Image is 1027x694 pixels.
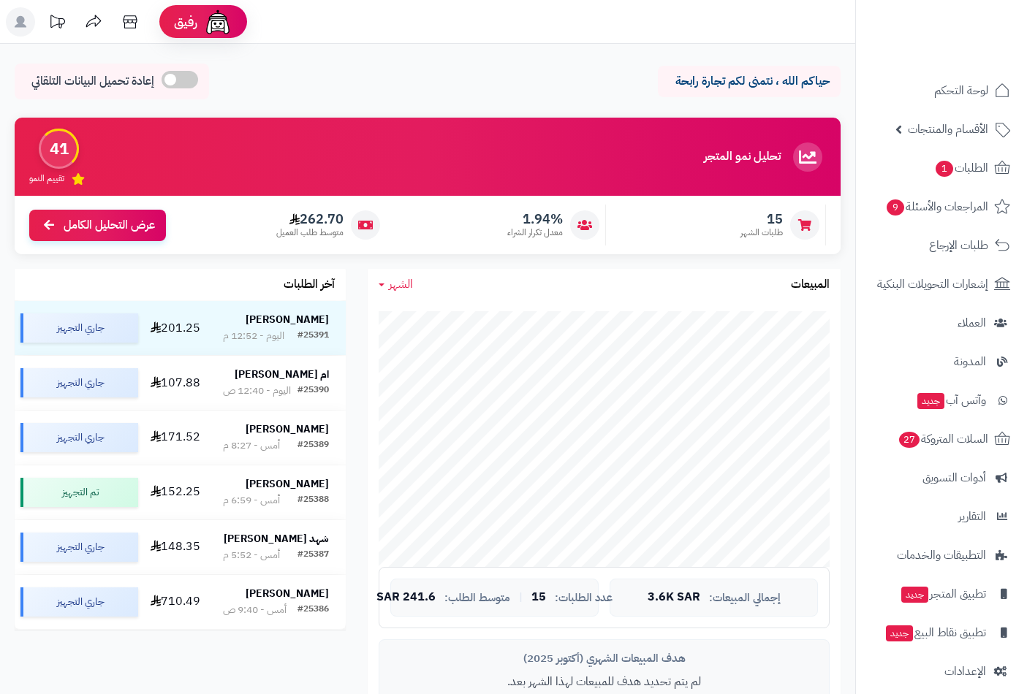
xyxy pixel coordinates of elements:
span: لوحة التحكم [934,80,988,101]
a: الطلبات1 [865,150,1018,186]
span: عدد الطلبات: [555,592,613,604]
div: هدف المبيعات الشهري (أكتوبر 2025) [390,651,818,666]
div: اليوم - 12:40 ص [223,384,291,398]
td: 152.25 [144,465,206,519]
td: 107.88 [144,356,206,410]
span: متوسط طلب العميل [276,226,344,239]
span: 241.6 SAR [376,591,436,604]
a: أدوات التسويق [865,460,1018,495]
span: وآتس آب [916,390,986,411]
span: المراجعات والأسئلة [885,197,988,217]
div: #25389 [298,438,329,453]
img: ai-face.png [203,7,232,37]
span: 15 [531,591,546,604]
strong: [PERSON_NAME] [246,422,329,437]
h3: آخر الطلبات [284,278,335,291]
div: أمس - 8:27 م [223,438,280,453]
a: تحديثات المنصة [39,7,75,40]
div: أمس - 9:40 ص [223,603,287,617]
span: السلات المتروكة [898,429,988,449]
div: #25391 [298,329,329,343]
span: جديد [901,587,928,603]
a: التطبيقات والخدمات [865,538,1018,573]
span: جديد [886,625,913,641]
span: جديد [917,393,944,409]
span: معدل تكرار الشراء [507,226,563,239]
span: الطلبات [934,158,988,178]
span: التقارير [958,506,986,527]
div: #25388 [298,493,329,508]
div: جاري التجهيز [20,423,138,452]
span: الأقسام والمنتجات [908,119,988,140]
div: أمس - 6:59 م [223,493,280,508]
span: | [519,592,523,603]
td: 171.52 [144,411,206,465]
span: 3.6K SAR [648,591,700,604]
div: أمس - 5:52 م [223,548,280,563]
a: العملاء [865,305,1018,340]
p: لم يتم تحديد هدف للمبيعات لهذا الشهر بعد. [390,674,818,690]
strong: ام [PERSON_NAME] [235,367,329,382]
a: وآتس آبجديد [865,383,1018,418]
a: المراجعات والأسئلة9 [865,189,1018,224]
span: طلبات الإرجاع [929,235,988,256]
a: عرض التحليل الكامل [29,210,166,241]
a: السلات المتروكة27 [865,422,1018,457]
div: #25386 [298,603,329,617]
span: المدونة [954,351,986,372]
a: تطبيق نقاط البيعجديد [865,615,1018,650]
div: #25390 [298,384,329,398]
span: العملاء [958,313,986,333]
h3: تحليل نمو المتجر [704,150,781,164]
span: متوسط الطلب: [444,592,510,604]
img: logo-2.png [928,39,1013,69]
div: جاري التجهيز [20,587,138,617]
a: الشهر [379,276,413,293]
a: إشعارات التحويلات البنكية [865,267,1018,302]
span: 9 [887,199,904,216]
span: تطبيق المتجر [900,584,986,604]
a: طلبات الإرجاع [865,228,1018,263]
h3: المبيعات [791,278,830,291]
span: طلبات الشهر [740,226,783,239]
a: لوحة التحكم [865,73,1018,108]
span: إجمالي المبيعات: [709,592,781,604]
span: رفيق [174,13,197,31]
a: التقارير [865,499,1018,534]
div: #25387 [298,548,329,563]
td: 148.35 [144,520,206,574]
span: إشعارات التحويلات البنكية [877,274,988,294]
a: المدونة [865,344,1018,379]
span: تطبيق نقاط البيع [884,622,986,643]
div: جاري التجهيز [20,368,138,397]
td: 710.49 [144,575,206,629]
span: عرض التحليل الكامل [64,217,155,234]
p: حياكم الله ، نتمنى لكم تجارة رابحة [669,73,830,90]
strong: [PERSON_NAME] [246,312,329,327]
span: إعادة تحميل البيانات التلقائي [31,73,154,90]
span: 262.70 [276,211,344,227]
span: 27 [899,432,920,448]
strong: [PERSON_NAME] [246,586,329,601]
div: تم التجهيز [20,478,138,507]
span: 1 [936,161,953,177]
div: اليوم - 12:52 م [223,329,284,343]
span: تقييم النمو [29,172,64,185]
div: جاري التجهيز [20,313,138,343]
div: جاري التجهيز [20,533,138,562]
strong: [PERSON_NAME] [246,476,329,492]
span: 15 [740,211,783,227]
span: أدوات التسويق [922,468,986,488]
td: 201.25 [144,301,206,355]
span: الشهر [389,275,413,293]
span: 1.94% [507,211,563,227]
a: تطبيق المتجرجديد [865,576,1018,611]
span: الإعدادات [944,661,986,682]
span: التطبيقات والخدمات [897,545,986,565]
strong: شهد [PERSON_NAME] [224,531,329,546]
a: الإعدادات [865,654,1018,689]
